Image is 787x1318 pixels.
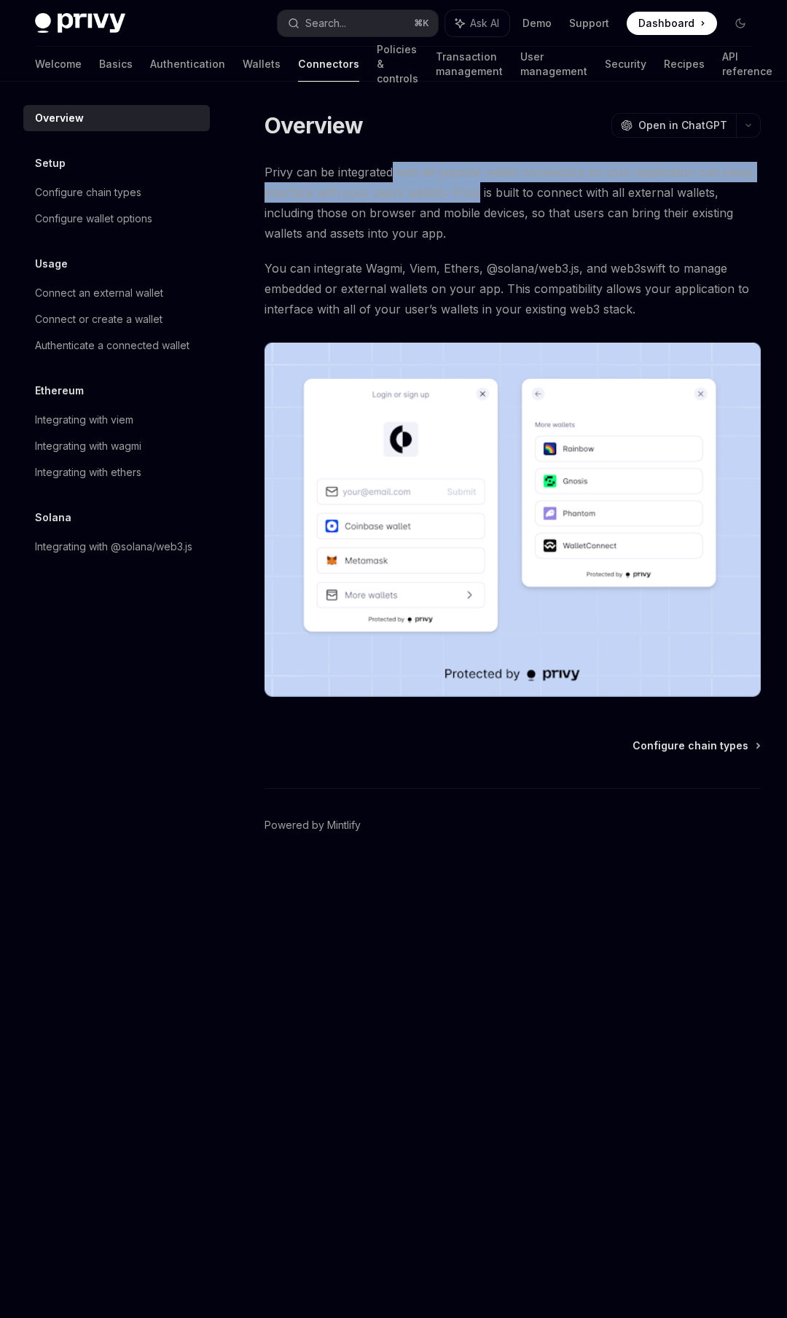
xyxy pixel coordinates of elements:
a: Wallets [243,47,281,82]
a: Connectors [298,47,359,82]
a: Demo [522,16,552,31]
a: Recipes [664,47,705,82]
button: Search...⌘K [278,10,437,36]
a: Configure chain types [633,738,759,753]
a: Security [605,47,646,82]
div: Authenticate a connected wallet [35,337,189,354]
div: Integrating with viem [35,411,133,429]
a: Integrating with wagmi [23,433,210,459]
a: Integrating with @solana/web3.js [23,534,210,560]
a: Authentication [150,47,225,82]
a: Support [569,16,609,31]
h1: Overview [265,112,363,139]
div: Integrating with ethers [35,464,141,481]
a: Basics [99,47,133,82]
span: ⌘ K [414,17,429,29]
h5: Usage [35,255,68,273]
div: Connect or create a wallet [35,311,163,328]
a: Policies & controls [377,47,418,82]
a: Dashboard [627,12,717,35]
a: Configure wallet options [23,206,210,232]
span: Ask AI [470,16,499,31]
a: Integrating with viem [23,407,210,433]
div: Integrating with wagmi [35,437,141,455]
h5: Ethereum [35,382,84,399]
a: Powered by Mintlify [265,818,361,832]
a: API reference [722,47,772,82]
div: Overview [35,109,84,127]
img: dark logo [35,13,125,34]
div: Configure wallet options [35,210,152,227]
a: Welcome [35,47,82,82]
span: Dashboard [638,16,694,31]
a: Configure chain types [23,179,210,206]
button: Open in ChatGPT [611,113,736,138]
a: Authenticate a connected wallet [23,332,210,359]
button: Toggle dark mode [729,12,752,35]
span: Configure chain types [633,738,748,753]
span: Privy can be integrated with all popular wallet connectors so your application can easily interfa... [265,162,761,243]
span: You can integrate Wagmi, Viem, Ethers, @solana/web3.js, and web3swift to manage embedded or exter... [265,258,761,319]
span: Open in ChatGPT [638,118,727,133]
img: Connectors3 [265,343,761,698]
div: Connect an external wallet [35,284,163,302]
a: Overview [23,105,210,131]
div: Integrating with @solana/web3.js [35,538,192,555]
a: Transaction management [436,47,503,82]
a: User management [520,47,587,82]
h5: Solana [35,509,71,526]
div: Search... [305,15,346,32]
a: Connect an external wallet [23,280,210,306]
button: Ask AI [445,10,509,36]
h5: Setup [35,155,66,172]
a: Integrating with ethers [23,459,210,486]
a: Connect or create a wallet [23,306,210,332]
div: Configure chain types [35,184,141,201]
